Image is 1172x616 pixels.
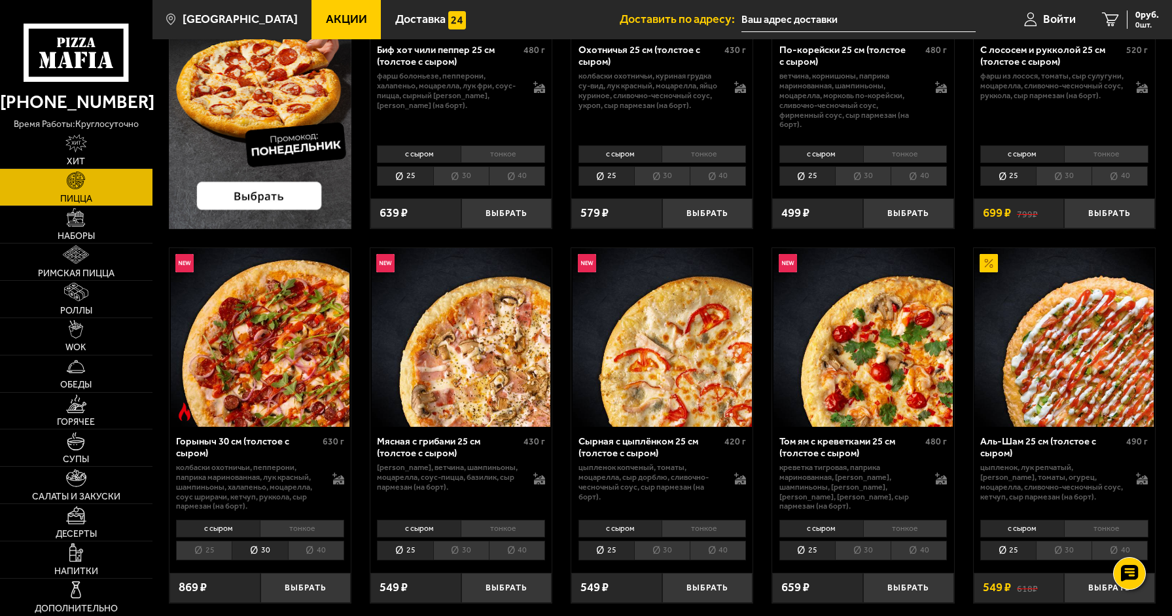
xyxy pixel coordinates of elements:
[489,541,545,560] li: 40
[779,520,863,537] li: с сыром
[461,573,552,603] button: Выбрать
[58,232,95,241] span: Наборы
[891,166,947,186] li: 40
[983,207,1011,219] span: 699 ₽
[461,198,552,228] button: Выбрать
[56,530,97,539] span: Десерты
[578,254,596,272] img: Новинка
[433,541,489,560] li: 30
[60,194,92,204] span: Пицца
[1126,436,1148,447] span: 490 г
[863,145,948,163] li: тонкое
[974,248,1155,427] a: АкционныйАль-Шам 25 см (толстое с сыром)
[524,436,545,447] span: 430 г
[571,248,753,427] a: НовинкаСырная с цыплёнком 25 см (толстое с сыром)
[620,14,741,26] span: Доставить по адресу:
[176,436,319,460] div: Горыныч 30 см (толстое с сыром)
[1017,581,1038,594] s: 618 ₽
[974,248,1153,427] img: Аль-Шам 25 см (толстое с сыром)
[578,541,634,560] li: 25
[65,343,86,352] span: WOK
[578,45,722,68] div: Охотничья 25 см (толстое с сыром)
[1064,198,1155,228] button: Выбрать
[260,573,351,603] button: Выбрать
[980,166,1036,186] li: 25
[1064,520,1148,537] li: тонкое
[288,541,344,560] li: 40
[724,45,746,56] span: 430 г
[35,604,118,613] span: Дополнительно
[980,436,1124,460] div: Аль-Шам 25 см (толстое с сыром)
[370,248,552,427] a: НовинкаМясная с грибами 25 см (толстое с сыром)
[662,573,753,603] button: Выбрать
[925,436,947,447] span: 480 г
[779,436,923,460] div: Том ям с креветками 25 см (толстое с сыром)
[781,581,809,594] span: 659 ₽
[863,198,954,228] button: Выбрать
[980,71,1124,101] p: фарш из лосося, томаты, сыр сулугуни, моцарелла, сливочно-чесночный соус, руккола, сыр пармезан (...
[983,581,1011,594] span: 549 ₽
[524,45,545,56] span: 480 г
[1092,541,1148,560] li: 40
[891,541,947,560] li: 40
[724,436,746,447] span: 420 г
[448,11,467,29] img: 15daf4d41897b9f0e9f617042186c801.svg
[835,166,891,186] li: 30
[376,254,395,272] img: Новинка
[980,254,998,272] img: Акционный
[1036,541,1092,560] li: 30
[183,14,298,26] span: [GEOGRAPHIC_DATA]
[176,463,320,512] p: колбаски Охотничьи, пепперони, паприка маринованная, лук красный, шампиньоны, халапеньо, моцарелл...
[179,581,207,594] span: 869 ₽
[1135,10,1159,20] span: 0 руб.
[67,157,85,166] span: Хит
[690,166,746,186] li: 40
[690,541,746,560] li: 40
[1036,166,1092,186] li: 30
[773,248,952,427] img: Том ям с креветками 25 см (толстое с сыром)
[779,145,863,163] li: с сыром
[980,520,1064,537] li: с сыром
[779,254,797,272] img: Новинка
[634,166,690,186] li: 30
[377,436,520,460] div: Мясная с грибами 25 см (толстое с сыром)
[54,567,98,576] span: Напитки
[232,541,287,560] li: 30
[323,436,344,447] span: 630 г
[57,418,95,427] span: Горячее
[60,380,92,390] span: Обеды
[176,520,260,537] li: с сыром
[372,248,550,427] img: Мясная с грибами 25 см (толстое с сыром)
[377,145,461,163] li: с сыром
[175,254,194,272] img: Новинка
[1135,21,1159,29] span: 0 шт.
[377,541,433,560] li: 25
[662,198,753,228] button: Выбрать
[32,492,120,501] span: Салаты и закуски
[578,166,634,186] li: 25
[980,541,1036,560] li: 25
[461,520,545,537] li: тонкое
[1064,573,1155,603] button: Выбрать
[377,463,521,492] p: [PERSON_NAME], ветчина, шампиньоны, моцарелла, соус-пицца, базилик, сыр пармезан (на борт).
[395,14,446,26] span: Доставка
[433,166,489,186] li: 30
[580,581,609,594] span: 549 ₽
[662,145,746,163] li: тонкое
[781,207,809,219] span: 499 ₽
[578,463,722,502] p: цыпленок копченый, томаты, моцарелла, сыр дорблю, сливочно-чесночный соус, сыр пармезан (на борт).
[578,436,722,460] div: Сырная с цыплёнком 25 см (толстое с сыром)
[580,207,609,219] span: 579 ₽
[925,45,947,56] span: 480 г
[980,463,1124,502] p: цыпленок, лук репчатый, [PERSON_NAME], томаты, огурец, моцарелла, сливочно-чесночный соус, кетчуп...
[380,207,408,219] span: 639 ₽
[60,306,92,316] span: Роллы
[63,455,89,464] span: Супы
[573,248,751,427] img: Сырная с цыплёнком 25 см (толстое с сыром)
[461,145,545,163] li: тонкое
[377,45,520,68] div: Биф хот чили пеппер 25 см (толстое с сыром)
[169,248,351,427] a: НовинкаОстрое блюдоГорыныч 30 см (толстое с сыром)
[489,166,545,186] li: 40
[380,581,408,594] span: 549 ₽
[1126,45,1148,56] span: 520 г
